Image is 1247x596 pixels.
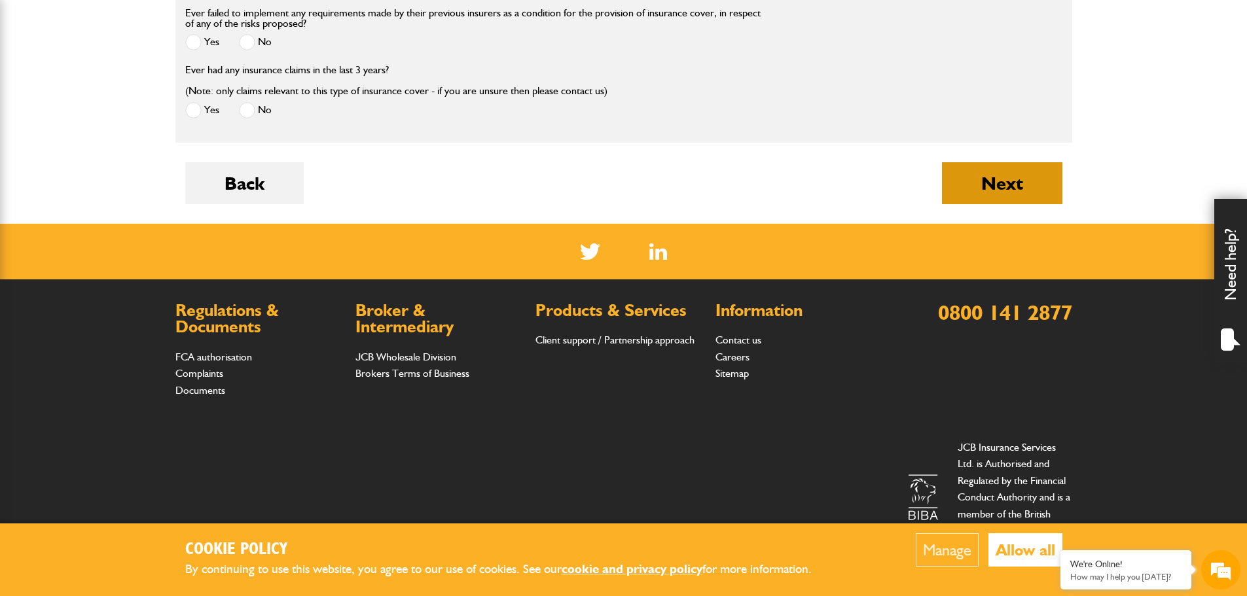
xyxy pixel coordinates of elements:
[17,160,239,188] input: Enter your email address
[715,302,882,319] h2: Information
[22,73,55,91] img: d_20077148190_company_1631870298795_20077148190
[185,34,219,50] label: Yes
[175,351,252,363] a: FCA authorisation
[1214,199,1247,362] div: Need help?
[175,302,342,336] h2: Regulations & Documents
[17,198,239,227] input: Enter your phone number
[715,351,750,363] a: Careers
[715,367,749,379] a: Sitemap
[185,162,304,204] button: Back
[68,73,220,90] div: Chat with us now
[649,243,667,260] img: Linked In
[938,300,1072,325] a: 0800 141 2877
[355,351,456,363] a: JCB Wholesale Division
[185,65,607,96] label: Ever had any insurance claims in the last 3 years? (Note: only claims relevant to this type of in...
[355,367,469,379] a: Brokers Terms of Business
[175,367,223,379] a: Complaints
[580,243,600,260] img: Twitter
[562,561,702,576] a: cookie and privacy policy
[942,162,1062,204] button: Next
[916,533,979,567] button: Manage
[17,237,239,392] textarea: Type your message and hit 'Enter'
[958,439,1072,556] p: JCB Insurance Services Ltd. is Authorised and Regulated by the Financial Conduct Authority and is...
[535,302,702,319] h2: Products & Services
[239,102,272,118] label: No
[988,533,1062,567] button: Allow all
[355,302,522,336] h2: Broker & Intermediary
[185,559,833,580] p: By continuing to use this website, you agree to our use of cookies. See our for more information.
[175,384,225,396] a: Documents
[185,8,763,29] label: Ever failed to implement any requirements made by their previous insurers as a condition for the ...
[17,121,239,150] input: Enter your last name
[239,34,272,50] label: No
[185,102,219,118] label: Yes
[185,540,833,560] h2: Cookie Policy
[715,334,761,346] a: Contact us
[178,403,238,421] em: Start Chat
[1070,572,1182,582] p: How may I help you today?
[1070,559,1182,570] div: We're Online!
[649,243,667,260] a: LinkedIn
[535,334,695,346] a: Client support / Partnership approach
[215,7,246,38] div: Minimize live chat window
